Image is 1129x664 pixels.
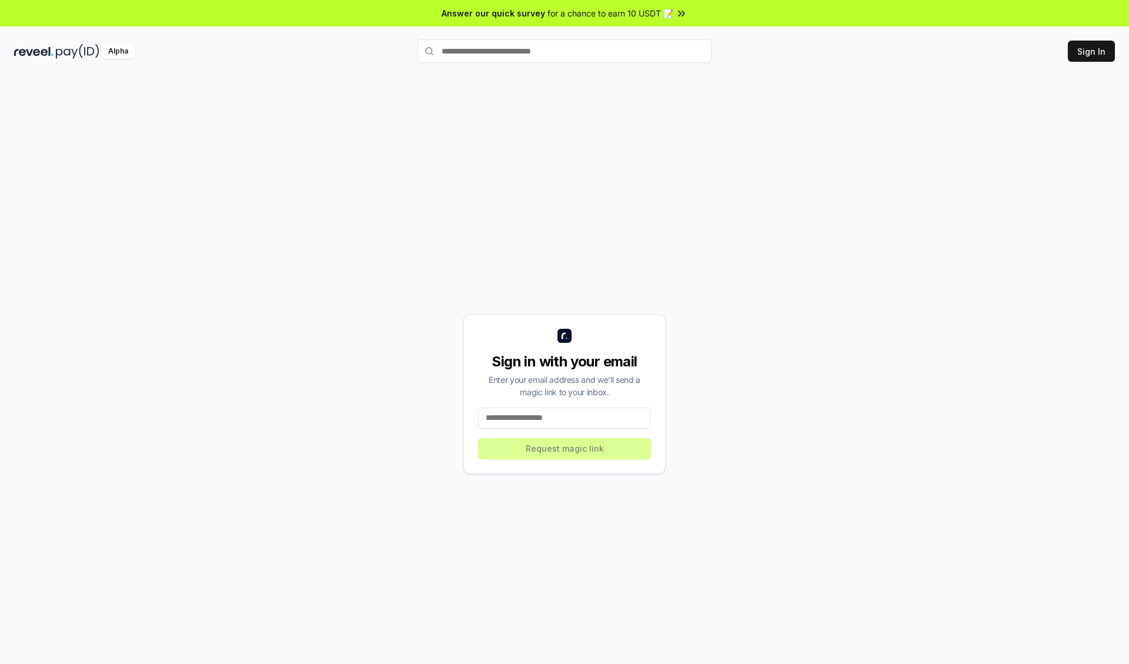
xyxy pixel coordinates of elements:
span: for a chance to earn 10 USDT 📝 [547,7,673,19]
div: Sign in with your email [478,352,651,371]
img: reveel_dark [14,44,54,59]
img: pay_id [56,44,99,59]
button: Sign In [1068,41,1115,62]
div: Alpha [102,44,135,59]
div: Enter your email address and we’ll send a magic link to your inbox. [478,373,651,398]
span: Answer our quick survey [442,7,545,19]
img: logo_small [557,329,572,343]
